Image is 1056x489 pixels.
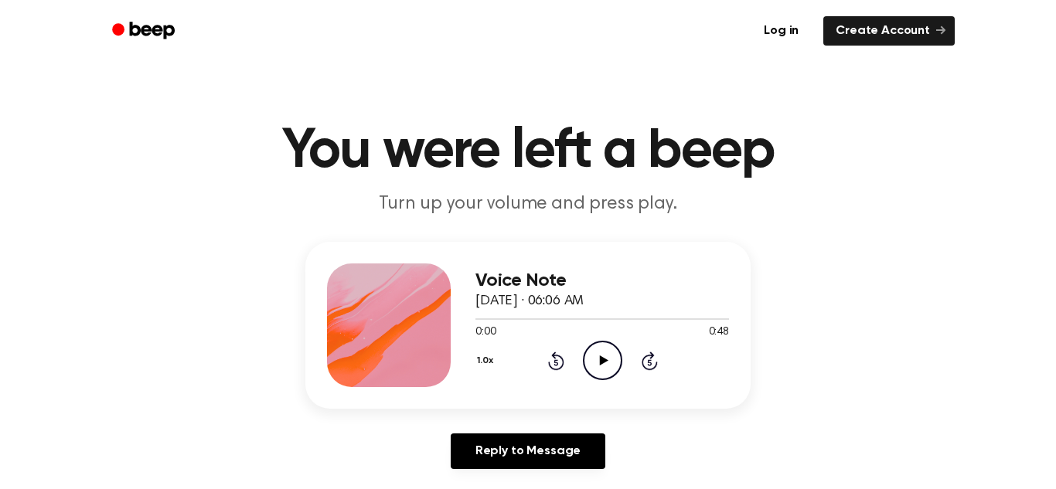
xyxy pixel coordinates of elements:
[823,16,955,46] a: Create Account
[748,13,814,49] a: Log in
[101,16,189,46] a: Beep
[451,433,605,469] a: Reply to Message
[231,192,825,217] p: Turn up your volume and press play.
[132,124,924,179] h1: You were left a beep
[475,270,729,291] h3: Voice Note
[475,324,496,341] span: 0:00
[709,324,729,341] span: 0:48
[475,348,499,374] button: 1.0x
[475,294,584,308] span: [DATE] · 06:06 AM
